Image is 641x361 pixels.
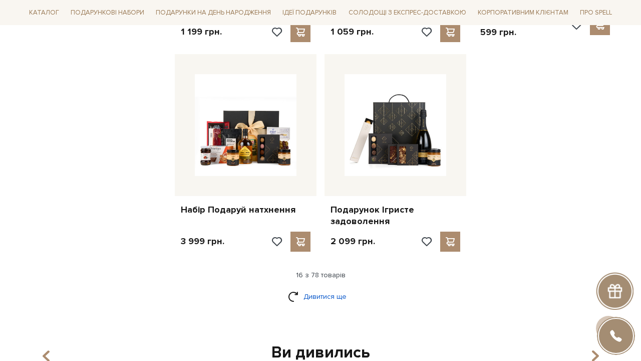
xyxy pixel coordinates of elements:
a: Подарунок Ігристе задоволення [331,204,460,228]
span: Каталог [25,5,63,21]
a: Корпоративним клієнтам [474,4,572,21]
a: Солодощі з експрес-доставкою [345,4,470,21]
p: 1 059 грн. [331,26,374,38]
a: Набір Подаруй натхнення [181,204,310,216]
p: 3 999 грн. [181,236,224,247]
p: 1 199 грн. [181,26,222,38]
span: Подарунки на День народження [152,5,275,21]
span: Про Spell [576,5,616,21]
a: Дивитися ще [288,288,353,305]
p: 599 грн. [480,27,526,38]
span: Подарункові набори [67,5,148,21]
p: 2 099 грн. [331,236,375,247]
div: 16 з 78 товарів [21,271,620,280]
span: Ідеї подарунків [278,5,341,21]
